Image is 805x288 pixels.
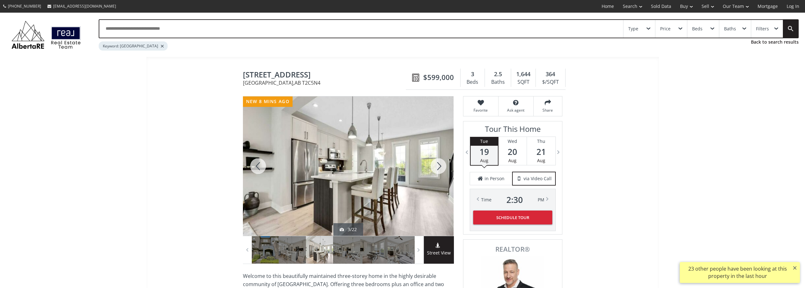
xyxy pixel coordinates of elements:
span: 2 : 30 [506,195,523,204]
div: new 8 mins ago [243,96,293,107]
div: 2.5 [488,70,508,78]
div: 3/22 [340,226,357,233]
span: [PHONE_NUMBER] [8,3,41,9]
div: 44 Quarry Lane SE Calgary, AB T2C5N4 - Photo 3 of 22 [243,96,454,236]
span: Ask agent [502,107,530,113]
div: Beds [464,77,481,87]
div: Thu [527,137,555,146]
div: Filters [756,27,769,31]
button: Schedule Tour [473,211,552,224]
div: Time PM [481,195,544,204]
div: Beds [692,27,703,31]
span: 20 [498,147,527,156]
span: 1,644 [516,70,530,78]
div: 23 other people have been looking at this property in the last hour [683,265,792,280]
div: Price [660,27,671,31]
a: [EMAIL_ADDRESS][DOMAIN_NAME] [44,0,119,12]
div: SQFT [514,77,532,87]
span: Share [537,107,559,113]
div: Baths [724,27,736,31]
span: Aug [537,157,545,163]
div: Tue [471,137,498,146]
span: Aug [508,157,517,163]
span: $599,000 [423,72,454,82]
span: via Video Call [523,175,552,182]
span: Aug [480,157,488,163]
div: 3 [464,70,481,78]
div: $/SQFT [539,77,562,87]
div: Keyword: [GEOGRAPHIC_DATA] [99,41,168,51]
a: Back to search results [751,39,799,45]
span: 44 Quarry Lane SE [243,70,409,80]
div: 364 [539,70,562,78]
span: 19 [471,147,498,156]
div: Wed [498,137,527,146]
span: Street View [424,249,454,257]
span: Favorite [467,107,495,113]
div: Baths [488,77,508,87]
span: [EMAIL_ADDRESS][DOMAIN_NAME] [53,3,116,9]
span: REALTOR® [470,246,555,253]
span: 21 [527,147,555,156]
span: [GEOGRAPHIC_DATA] , AB T2C5N4 [243,80,409,85]
span: in Person [485,175,505,182]
img: Logo [8,19,84,51]
button: × [790,262,800,273]
h3: Tour This Home [470,125,556,137]
div: Type [628,27,638,31]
